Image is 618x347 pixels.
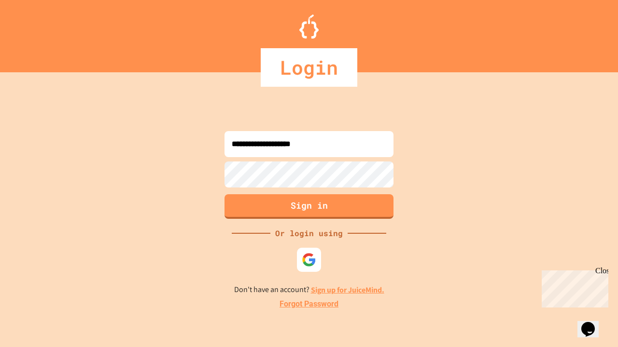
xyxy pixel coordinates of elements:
p: Don't have an account? [234,284,384,296]
button: Sign in [225,194,393,219]
iframe: chat widget [538,267,608,307]
div: Login [261,48,357,87]
img: Logo.svg [299,14,319,39]
div: Chat with us now!Close [4,4,67,61]
div: Or login using [270,227,348,239]
a: Sign up for JuiceMind. [311,285,384,295]
iframe: chat widget [577,308,608,337]
a: Forgot Password [280,298,338,310]
img: google-icon.svg [302,253,316,267]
